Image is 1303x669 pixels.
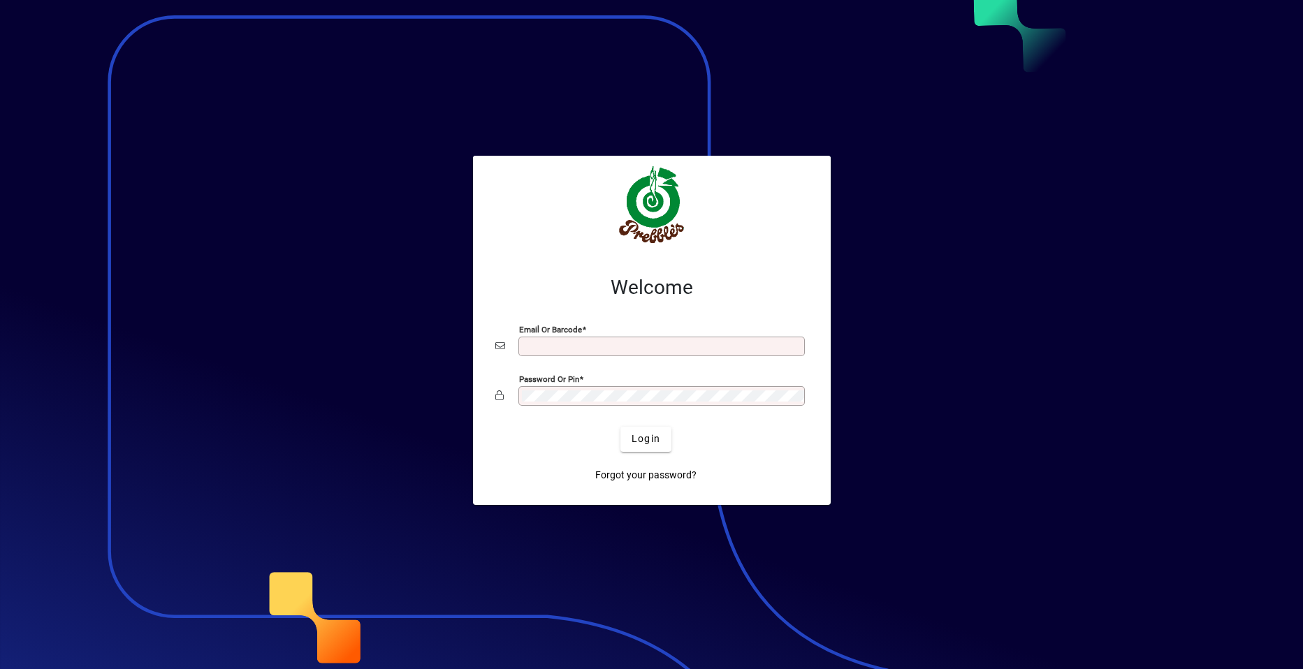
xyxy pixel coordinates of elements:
[590,463,702,488] a: Forgot your password?
[632,432,660,446] span: Login
[495,276,808,300] h2: Welcome
[519,324,582,334] mat-label: Email or Barcode
[620,427,671,452] button: Login
[595,468,697,483] span: Forgot your password?
[519,374,579,383] mat-label: Password or Pin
